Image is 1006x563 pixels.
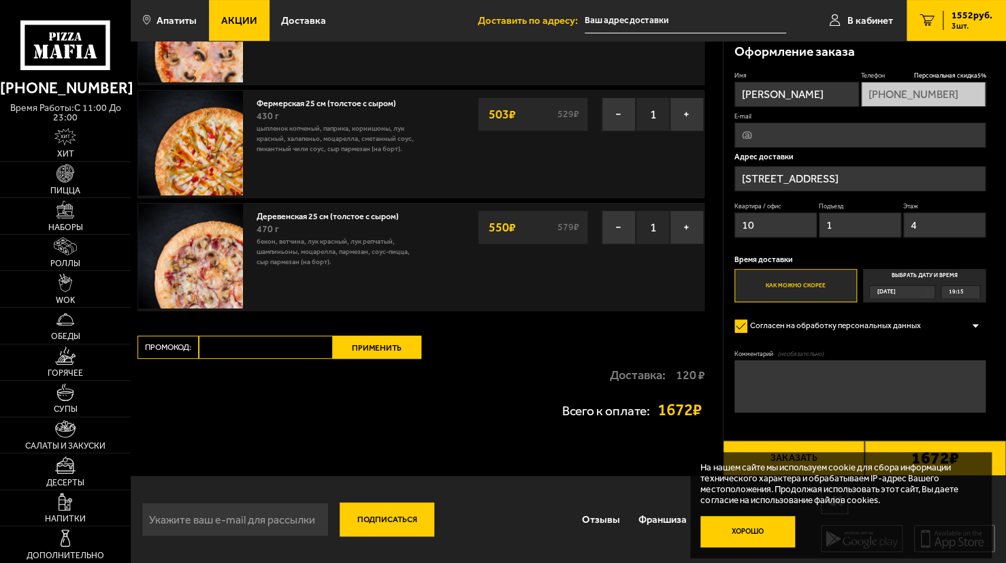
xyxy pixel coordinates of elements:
[903,202,986,211] label: Этаж
[734,316,931,337] label: Согласен на обработку персональных данных
[734,71,859,80] label: Имя
[562,404,649,417] p: Всего к оплате:
[948,286,963,298] span: 19:15
[734,45,855,58] h3: Оформление заказа
[636,97,670,131] span: 1
[734,202,817,211] label: Квартира / офис
[556,110,581,119] s: 529 ₽
[629,502,696,536] a: Франшиза
[485,101,519,127] strong: 503 ₽
[221,16,257,26] span: Акции
[861,82,986,107] input: +7 (
[675,369,704,381] strong: 120 ₽
[602,97,636,131] button: −
[861,71,986,80] label: Телефон
[25,442,106,450] span: Салаты и закуски
[257,208,409,221] a: Деревенская 25 см (толстое с сыром)
[700,462,973,506] p: На нашем сайте мы используем cookie для сбора информации технического характера и обрабатываем IP...
[281,16,326,26] span: Доставка
[333,336,421,359] button: Применить
[54,405,78,413] span: Супы
[734,269,857,302] label: Как можно скорее
[57,150,74,158] span: Хит
[734,350,986,359] label: Комментарий
[48,369,83,377] span: Горячее
[573,502,630,536] a: Отзывы
[50,259,80,268] span: Роллы
[952,22,992,30] span: 3 шт.
[137,336,199,359] label: Промокод:
[723,440,864,476] button: Заказать
[556,223,581,232] s: 579 ₽
[257,95,406,108] a: Фермерская 25 см (толстое с сыром)
[670,210,704,244] button: +
[734,256,986,264] p: Время доставки
[658,402,704,419] strong: 1672 ₽
[636,210,670,244] span: 1
[257,110,279,122] span: 430 г
[46,479,84,487] span: Десерты
[952,11,992,20] span: 1552 руб.
[863,269,986,302] label: Выбрать дату и время
[670,97,704,131] button: +
[27,551,104,560] span: Дополнительно
[819,202,902,211] label: Подъезд
[847,16,893,26] span: В кабинет
[48,223,83,231] span: Наборы
[45,515,86,523] span: Напитки
[142,502,329,536] input: Укажите ваш e-mail для рассылки
[877,286,895,298] span: [DATE]
[734,112,986,121] label: E-mail
[257,223,279,235] span: 470 г
[485,214,519,240] strong: 550 ₽
[340,502,434,536] button: Подписаться
[157,16,197,26] span: Апатиты
[700,516,795,547] button: Хорошо
[609,369,665,381] p: Доставка:
[778,350,824,359] span: (необязательно)
[734,82,859,107] input: Имя
[602,210,636,244] button: −
[51,332,80,340] span: Обеды
[913,71,986,80] span: Персональная скидка 5 %
[56,296,75,304] span: WOK
[911,450,959,467] b: 1672 ₽
[734,153,986,161] p: Адрес доставки
[734,123,986,148] input: @
[50,187,80,195] span: Пицца
[585,8,786,33] input: Ваш адрес доставки
[257,124,415,155] p: цыпленок копченый, паприка, корнишоны, лук красный, халапеньо, моцарелла, сметанный соус, пикантн...
[478,16,585,26] span: Доставить по адресу:
[257,237,415,268] p: бекон, ветчина, лук красный, лук репчатый, шампиньоны, моцарелла, пармезан, соус-пицца, сыр парме...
